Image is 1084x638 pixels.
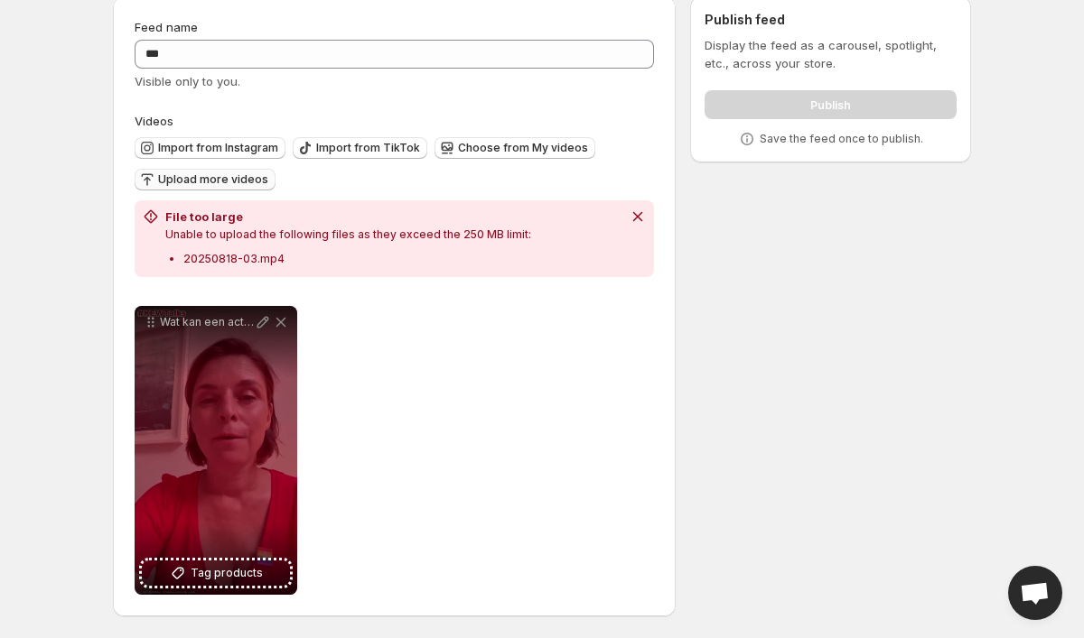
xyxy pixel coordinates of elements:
p: Wat kan een actrice uit Thuis n juriste jou leren Ontdek het in KEWTalks met [PERSON_NAME] KEWTal... [160,315,254,329]
span: Import from Instagram [158,141,278,155]
p: Save the feed once to publish. [760,132,923,146]
span: Choose from My videos [458,141,588,155]
span: Import from TikTok [316,141,420,155]
h2: Publish feed [705,11,957,29]
button: Dismiss notification [625,204,650,229]
span: Videos [135,114,173,128]
button: Tag products [142,560,290,586]
button: Upload more videos [135,169,276,190]
p: Display the feed as a carousel, spotlight, etc., across your store. [705,36,957,72]
span: Upload more videos [158,172,268,187]
span: Visible only to you. [135,74,240,88]
p: Unable to upload the following files as they exceed the 250 MB limit: [165,227,531,242]
button: Import from TikTok [293,137,427,159]
button: Import from Instagram [135,137,285,159]
span: Feed name [135,20,198,34]
button: Choose from My videos [435,137,595,159]
a: Open chat [1008,566,1062,620]
span: Tag products [191,564,263,582]
p: 20250818-03.mp4 [183,252,531,266]
div: Wat kan een actrice uit Thuis n juriste jou leren Ontdek het in KEWTalks met [PERSON_NAME] KEWTal... [135,306,297,595]
h2: File too large [165,208,531,226]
